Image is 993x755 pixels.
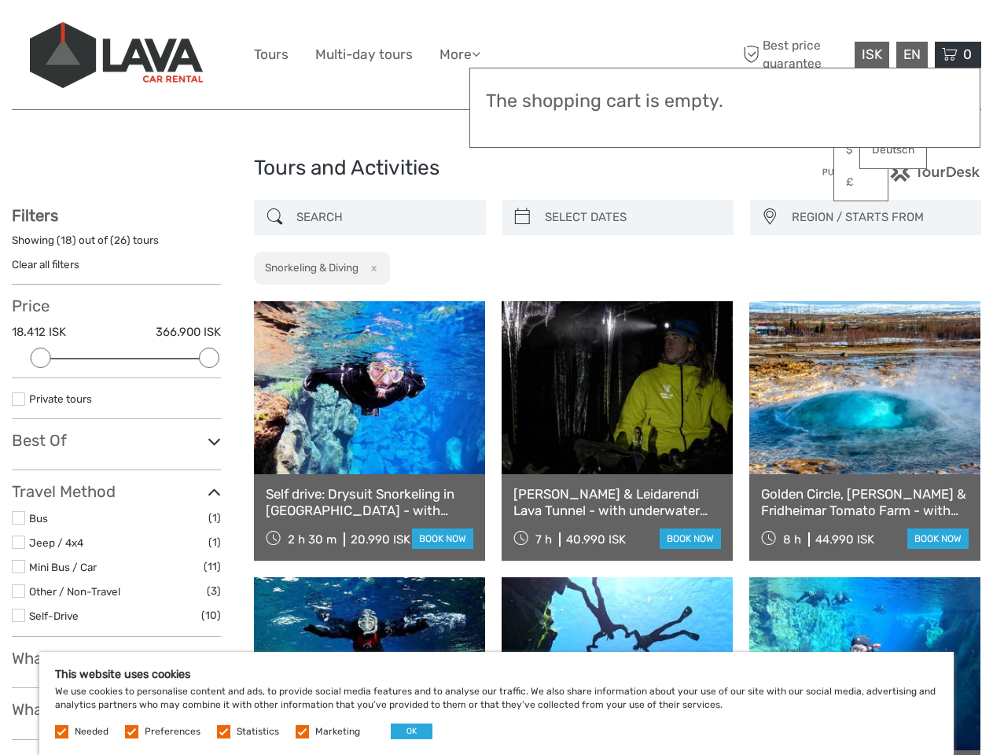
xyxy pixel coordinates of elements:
div: Showing ( ) out of ( ) tours [12,233,221,257]
a: Jeep / 4x4 [29,536,83,549]
label: Statistics [237,725,279,738]
h3: Best Of [12,431,221,450]
a: Multi-day tours [315,43,413,66]
input: SEARCH [290,204,477,231]
img: 523-13fdf7b0-e410-4b32-8dc9-7907fc8d33f7_logo_big.jpg [30,22,203,88]
span: (3) [207,582,221,600]
div: 20.990 ISK [351,532,410,547]
h3: The shopping cart is empty. [486,90,964,112]
a: Deutsch [860,136,926,164]
a: Tours [254,43,289,66]
span: (10) [201,606,221,624]
h3: What do you want to do? [12,700,221,719]
p: We're away right now. Please check back later! [22,28,178,40]
h5: This website uses cookies [55,668,938,681]
label: 18 [61,233,72,248]
span: Best price guarantee [739,37,851,72]
a: book now [660,528,721,549]
a: More [439,43,480,66]
div: EN [896,42,928,68]
span: 8 h [783,532,801,547]
span: 7 h [535,532,552,547]
button: OK [391,724,432,739]
button: REGION / STARTS FROM [785,204,973,230]
span: (1) [208,533,221,551]
strong: Filters [12,206,58,225]
a: £ [834,168,888,197]
label: Marketing [315,725,360,738]
label: 26 [114,233,127,248]
h2: Snorkeling & Diving [265,261,359,274]
h1: Tours and Activities [254,156,739,181]
h3: What do you want to see? [12,649,221,668]
input: SELECT DATES [539,204,726,231]
a: [PERSON_NAME] & Leidarendi Lava Tunnel - with underwater photos [513,486,721,518]
h3: Price [12,296,221,315]
label: 366.900 ISK [156,324,221,341]
button: Open LiveChat chat widget [181,24,200,43]
a: Other / Non-Travel [29,585,120,598]
label: Preferences [145,725,200,738]
div: 44.990 ISK [815,532,874,547]
span: (11) [204,558,221,576]
div: We use cookies to personalise content and ads, to provide social media features and to analyse ou... [39,652,954,755]
a: Bus [29,512,48,525]
h3: Travel Method [12,482,221,501]
label: 18.412 ISK [12,324,66,341]
a: Clear all filters [12,258,79,271]
a: Golden Circle, [PERSON_NAME] & Fridheimar Tomato Farm - with photos [761,486,969,518]
span: 2 h 30 m [288,532,337,547]
a: Mini Bus / Car [29,561,97,573]
span: ISK [862,46,882,62]
button: x [361,260,382,276]
span: 0 [961,46,974,62]
div: 40.990 ISK [566,532,626,547]
a: book now [412,528,473,549]
img: PurchaseViaTourDesk.png [822,162,981,182]
a: book now [907,528,969,549]
a: Self-Drive [29,610,79,622]
span: (1) [208,509,221,527]
a: $ [834,136,888,164]
a: Private tours [29,392,92,405]
label: Needed [75,725,108,738]
a: Self drive: Drysuit Snorkeling in [GEOGRAPHIC_DATA] - with underwater photos [266,486,473,518]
